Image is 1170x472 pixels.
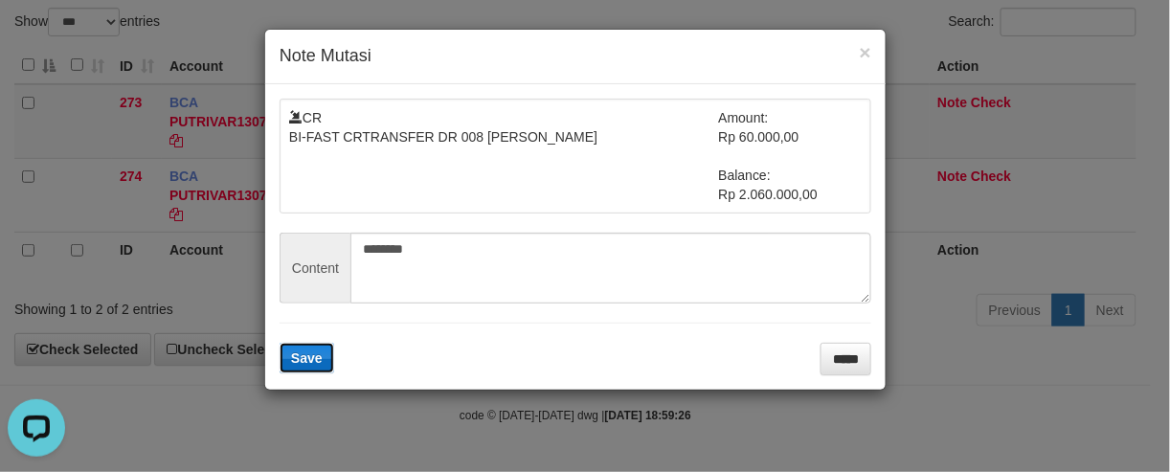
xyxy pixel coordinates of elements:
button: × [860,42,871,62]
button: Open LiveChat chat widget [8,8,65,65]
button: Save [280,343,334,373]
span: Save [291,350,323,366]
td: CR BI-FAST CRTRANSFER DR 008 [PERSON_NAME] [289,108,719,204]
h4: Note Mutasi [280,44,871,69]
td: Amount: Rp 60.000,00 Balance: Rp 2.060.000,00 [719,108,863,204]
span: Content [280,233,350,303]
